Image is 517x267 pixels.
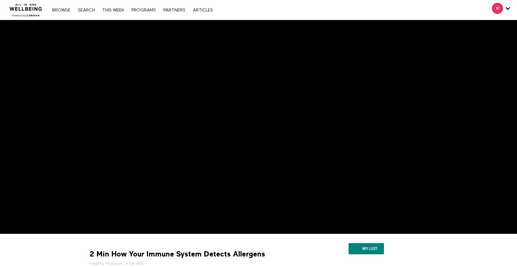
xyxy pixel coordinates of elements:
a: Browse [49,8,74,12]
strong: 2 Min How Your Immune System Detects Allergens [90,249,265,259]
a: Search [75,8,98,12]
a: ARTICLES [190,8,216,12]
h5: • 1m 46s [90,260,297,267]
nav: Primary [49,7,216,13]
a: PROGRAMS [128,8,159,12]
a: PARTNERS [160,8,189,12]
a: Healthy Horizons [90,260,123,267]
button: My list [349,243,384,254]
a: THIS WEEK [99,8,127,12]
